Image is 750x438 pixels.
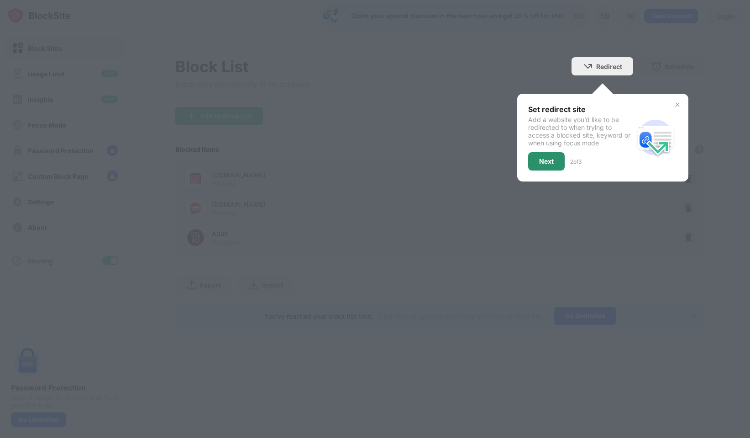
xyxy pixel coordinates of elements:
div: Next [539,158,554,165]
div: Add a website you’d like to be redirected to when trying to access a blocked site, keyword or whe... [528,116,634,147]
div: 2 of 3 [570,158,582,165]
div: Redirect [596,63,622,70]
div: Set redirect site [528,105,634,114]
img: redirect.svg [634,116,677,160]
img: x-button.svg [674,101,681,108]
